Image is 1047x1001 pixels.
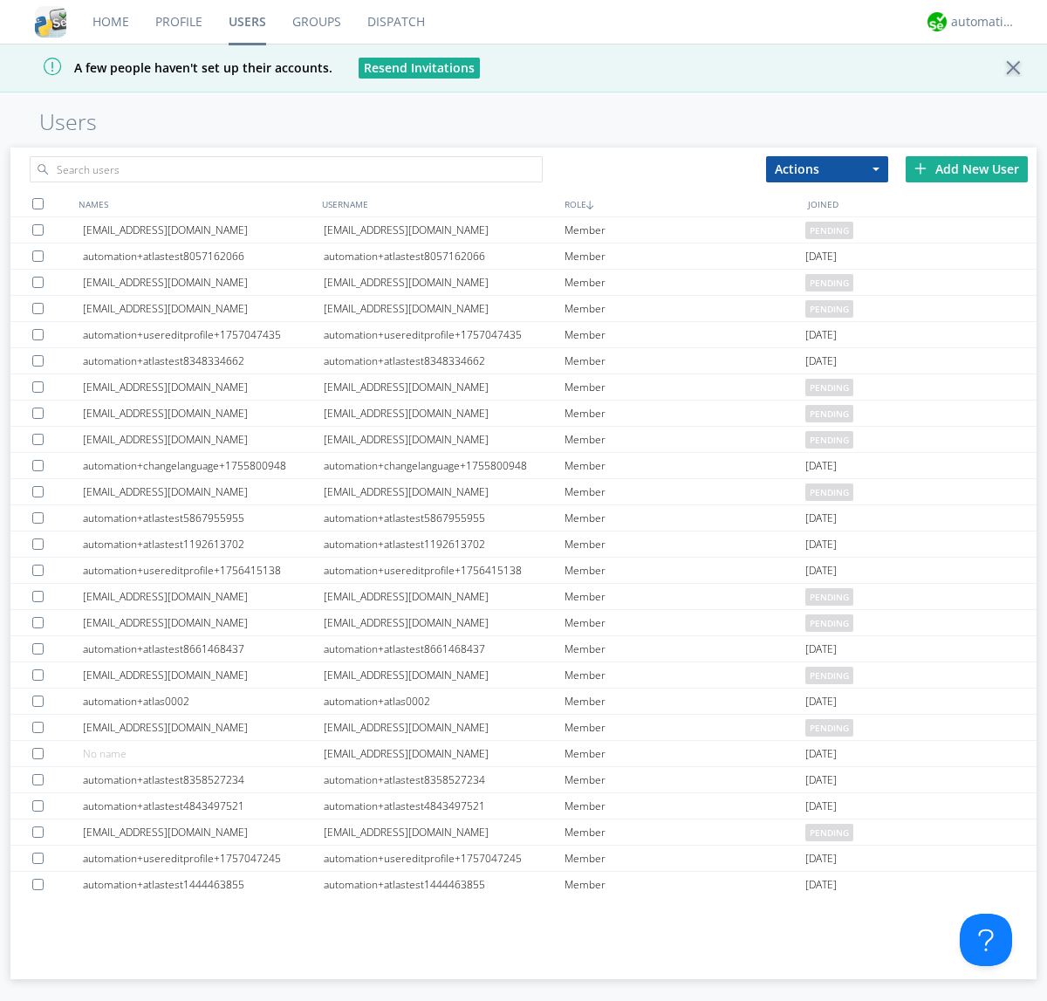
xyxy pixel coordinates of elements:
div: Member [565,322,805,347]
div: automation+atlastest1192613702 [324,531,565,557]
div: automation+atlastest8358527234 [324,767,565,792]
a: automation+usereditprofile+1757047245automation+usereditprofile+1757047245Member[DATE] [10,846,1037,872]
a: [EMAIL_ADDRESS][DOMAIN_NAME][EMAIL_ADDRESS][DOMAIN_NAME]Memberpending [10,270,1037,296]
div: [EMAIL_ADDRESS][DOMAIN_NAME] [83,610,324,635]
div: automation+atlastest5867955955 [324,505,565,531]
img: d2d01cd9b4174d08988066c6d424eccd [927,12,947,31]
a: [EMAIL_ADDRESS][DOMAIN_NAME][EMAIL_ADDRESS][DOMAIN_NAME]Memberpending [10,296,1037,322]
div: Member [565,505,805,531]
a: automation+atlastest1444463855automation+atlastest1444463855Member[DATE] [10,872,1037,898]
img: cddb5a64eb264b2086981ab96f4c1ba7 [35,6,66,38]
div: ROLE [560,191,804,216]
span: pending [805,588,853,606]
div: automation+usereditprofile+1756415138 [324,558,565,583]
span: pending [805,222,853,239]
div: Member [565,872,805,897]
div: [EMAIL_ADDRESS][DOMAIN_NAME] [324,662,565,688]
div: Member [565,427,805,452]
span: [DATE] [805,636,837,662]
span: pending [805,483,853,501]
a: automation+atlastest8057162066automation+atlastest8057162066Member[DATE] [10,243,1037,270]
div: automation+atlastest1192613702 [83,531,324,557]
div: Member [565,558,805,583]
div: Member [565,636,805,662]
div: Member [565,348,805,374]
button: Resend Invitations [359,58,480,79]
input: Search users [30,156,543,182]
div: Member [565,767,805,792]
div: automation+atlastest8057162066 [83,243,324,269]
div: automation+atlastest1444463855 [324,872,565,897]
span: pending [805,379,853,396]
a: [EMAIL_ADDRESS][DOMAIN_NAME][EMAIL_ADDRESS][DOMAIN_NAME]Memberpending [10,662,1037,689]
div: automation+changelanguage+1755800948 [324,453,565,478]
div: automation+atlastest4843497521 [83,793,324,819]
a: [EMAIL_ADDRESS][DOMAIN_NAME][EMAIL_ADDRESS][DOMAIN_NAME]Memberpending [10,427,1037,453]
a: automation+atlastest4843497521automation+atlastest4843497521Member[DATE] [10,793,1037,819]
div: automation+atlastest1444463855 [83,872,324,897]
div: Member [565,689,805,714]
div: [EMAIL_ADDRESS][DOMAIN_NAME] [324,401,565,426]
span: pending [805,719,853,737]
button: Actions [766,156,888,182]
span: [DATE] [805,348,837,374]
a: [EMAIL_ADDRESS][DOMAIN_NAME][EMAIL_ADDRESS][DOMAIN_NAME]Memberpending [10,374,1037,401]
div: Member [565,531,805,557]
span: pending [805,614,853,632]
div: Member [565,374,805,400]
a: No name[EMAIL_ADDRESS][DOMAIN_NAME]Member[DATE] [10,741,1037,767]
div: automation+atlastest8661468437 [324,636,565,662]
div: Member [565,479,805,504]
div: Member [565,715,805,740]
div: Member [565,401,805,426]
span: pending [805,667,853,684]
div: automation+atlas [951,13,1016,31]
img: plus.svg [914,162,927,175]
div: [EMAIL_ADDRESS][DOMAIN_NAME] [83,584,324,609]
div: [EMAIL_ADDRESS][DOMAIN_NAME] [324,479,565,504]
div: Member [565,819,805,845]
span: [DATE] [805,846,837,872]
a: automation+usereditprofile+1757047435automation+usereditprofile+1757047435Member[DATE] [10,322,1037,348]
span: [DATE] [805,767,837,793]
div: [EMAIL_ADDRESS][DOMAIN_NAME] [324,270,565,295]
div: NAMES [74,191,318,216]
a: [EMAIL_ADDRESS][DOMAIN_NAME][EMAIL_ADDRESS][DOMAIN_NAME]Memberpending [10,401,1037,427]
div: automation+atlastest8348334662 [83,348,324,374]
span: pending [805,274,853,291]
span: pending [805,300,853,318]
div: [EMAIL_ADDRESS][DOMAIN_NAME] [324,374,565,400]
div: Member [565,243,805,269]
span: [DATE] [805,558,837,584]
div: automation+atlastest8348334662 [324,348,565,374]
div: [EMAIL_ADDRESS][DOMAIN_NAME] [83,270,324,295]
div: [EMAIL_ADDRESS][DOMAIN_NAME] [83,479,324,504]
span: A few people haven't set up their accounts. [13,59,332,76]
span: [DATE] [805,741,837,767]
a: [EMAIL_ADDRESS][DOMAIN_NAME][EMAIL_ADDRESS][DOMAIN_NAME]Memberpending [10,217,1037,243]
span: pending [805,824,853,841]
div: Member [565,584,805,609]
div: Member [565,296,805,321]
div: [EMAIL_ADDRESS][DOMAIN_NAME] [324,715,565,740]
iframe: Toggle Customer Support [960,914,1012,966]
a: automation+atlastest5867955955automation+atlastest5867955955Member[DATE] [10,505,1037,531]
a: automation+atlastest8358527234automation+atlastest8358527234Member[DATE] [10,767,1037,793]
div: [EMAIL_ADDRESS][DOMAIN_NAME] [83,662,324,688]
div: [EMAIL_ADDRESS][DOMAIN_NAME] [83,296,324,321]
div: [EMAIL_ADDRESS][DOMAIN_NAME] [324,741,565,766]
a: automation+changelanguage+1755800948automation+changelanguage+1755800948Member[DATE] [10,453,1037,479]
div: Member [565,793,805,819]
div: automation+atlastest4843497521 [324,793,565,819]
a: automation+usereditprofile+1756415138automation+usereditprofile+1756415138Member[DATE] [10,558,1037,584]
div: Member [565,270,805,295]
div: automation+atlas0002 [324,689,565,714]
div: automation+usereditprofile+1756415138 [83,558,324,583]
div: [EMAIL_ADDRESS][DOMAIN_NAME] [83,374,324,400]
div: [EMAIL_ADDRESS][DOMAIN_NAME] [324,584,565,609]
div: [EMAIL_ADDRESS][DOMAIN_NAME] [324,819,565,845]
div: [EMAIL_ADDRESS][DOMAIN_NAME] [324,296,565,321]
div: automation+usereditprofile+1757047435 [83,322,324,347]
div: [EMAIL_ADDRESS][DOMAIN_NAME] [324,217,565,243]
a: automation+atlas0002automation+atlas0002Member[DATE] [10,689,1037,715]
